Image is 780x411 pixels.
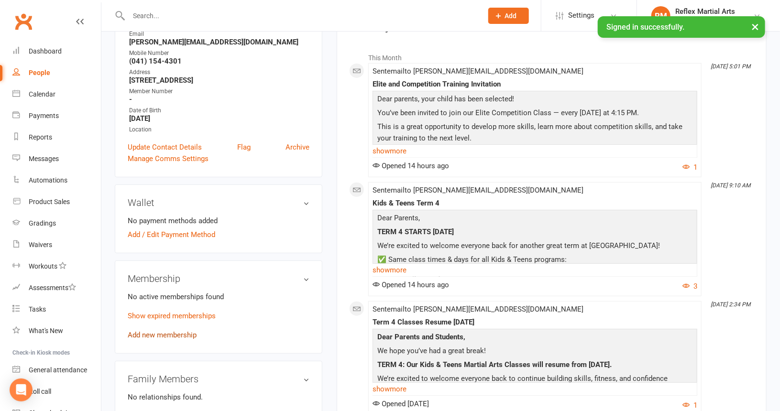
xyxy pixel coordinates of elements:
li: This Month [349,48,754,63]
div: Elite and Competition Training Invitation [373,80,697,88]
div: Roll call [29,388,51,395]
a: Calendar [12,84,101,105]
span: Add [505,12,517,20]
div: Product Sales [29,198,70,205]
a: Show expired memberships [128,312,216,320]
div: What's New [29,327,63,335]
div: Messages [29,155,59,162]
strong: [PERSON_NAME][EMAIL_ADDRESS][DOMAIN_NAME] [129,38,309,46]
div: Member Number [129,87,309,96]
p: Dear Parents, [375,212,695,226]
span: TERM 4: Our Kids & Teens Martial Arts Classes will resume from [DATE]. [377,360,612,369]
div: Workouts [29,262,57,270]
button: 3 [682,281,697,292]
a: Clubworx [11,10,35,33]
span: TERM 4 STARTS [DATE] [377,227,454,236]
h3: Wallet [128,197,309,208]
p: We’re excited to welcome everyone back to continue building skills, fitness, and confidence throu... [375,373,695,398]
button: Add [488,8,529,24]
p: We hope you’ve had a great break! [375,345,695,359]
div: Assessments [29,284,76,292]
a: Dashboard [12,41,101,62]
a: Workouts [12,256,101,277]
div: Calendar [29,90,55,98]
span: Opened [DATE] [373,400,429,408]
i: [DATE] 2:34 PM [711,301,750,308]
a: Messages [12,148,101,170]
div: Term 4 Classes Resume [DATE] [373,318,697,326]
button: 1 [682,400,697,411]
span: Signed in successfully. [606,22,684,32]
div: Address [129,68,309,77]
div: Tasks [29,305,46,313]
p: Dear parents, your child has been selected! [375,93,695,107]
a: Manage Comms Settings [128,153,209,164]
p: ✅ Same class times & days for all Kids & Teens programs: [375,254,695,268]
div: People [29,69,50,76]
i: [DATE] 9:10 AM [711,182,750,189]
div: Date of Birth [129,106,309,115]
div: Dashboard [29,47,62,55]
i: [DATE] 5:01 PM [711,63,750,70]
span: Settings [568,5,594,26]
li: No payment methods added [128,215,309,227]
a: People [12,62,101,84]
a: Waivers [12,234,101,256]
a: General attendance kiosk mode [12,359,101,381]
span: Sent email to [PERSON_NAME][EMAIL_ADDRESS][DOMAIN_NAME] [373,305,583,314]
span: Sent email to [PERSON_NAME][EMAIL_ADDRESS][DOMAIN_NAME] [373,186,583,195]
div: Payments [29,112,59,119]
a: Add new membership [128,331,197,339]
a: Tasks [12,299,101,320]
a: Automations [12,170,101,191]
div: Reflex Martial Arts [675,16,735,24]
div: General attendance [29,366,87,374]
div: Location [129,125,309,134]
a: Add / Edit Payment Method [128,229,215,240]
p: We’re excited to welcome everyone back for another great term at [GEOGRAPHIC_DATA]! [375,240,695,254]
a: show more [373,382,697,396]
a: Assessments [12,277,101,299]
h3: Family Members [128,374,309,384]
div: RM [651,6,670,25]
p: This is a great opportunity to develop more skills, learn more about competition skills, and take... [375,121,695,146]
strong: - [129,95,309,104]
a: Reports [12,127,101,148]
span: Opened 14 hours ago [373,281,449,289]
div: Reports [29,133,52,141]
p: You’ve been invited to join our Elite Competition Class — every [DATE] at 4:15 PM. [375,107,695,121]
span: Opened 14 hours ago [373,162,449,170]
div: Reflex Martial Arts [675,7,735,16]
a: Roll call [12,381,101,402]
a: Flag [237,141,251,153]
div: Automations [29,176,67,184]
p: No active memberships found [128,291,309,303]
strong: [STREET_ADDRESS] [129,76,309,85]
a: Gradings [12,213,101,234]
a: What's New [12,320,101,342]
div: Mobile Number [129,49,309,58]
div: Open Intercom Messenger [10,379,33,401]
a: Product Sales [12,191,101,213]
h3: Membership [128,273,309,284]
span: Sent email to [PERSON_NAME][EMAIL_ADDRESS][DOMAIN_NAME] [373,67,583,76]
div: Gradings [29,219,56,227]
a: show more [373,144,697,158]
button: × [747,16,764,37]
a: Archive [286,141,309,153]
div: Kids & Teens Term 4 [373,199,697,207]
p: No relationships found. [128,391,309,403]
a: Payments [12,105,101,127]
a: show more [373,263,697,277]
span: Dear Parents and Students, [377,333,465,341]
a: Update Contact Details [128,141,202,153]
div: Waivers [29,241,52,249]
button: 1 [682,162,697,173]
strong: (041) 154-4301 [129,57,309,65]
strong: [DATE] [129,114,309,123]
input: Search... [126,9,476,22]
